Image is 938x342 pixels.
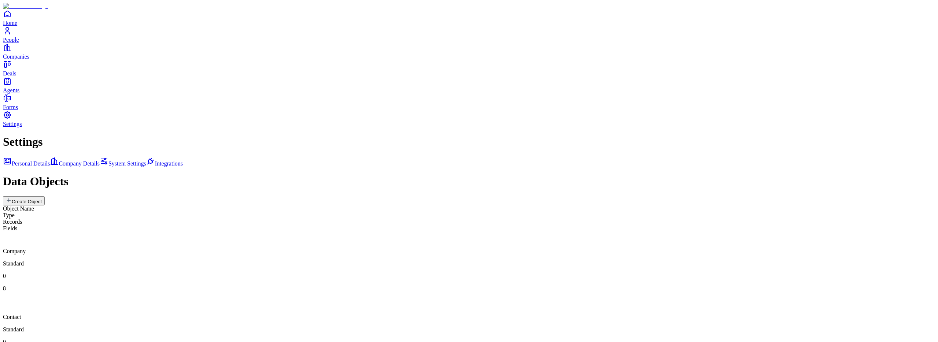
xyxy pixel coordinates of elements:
[3,160,50,167] a: Personal Details
[100,160,146,167] a: System Settings
[3,135,935,149] h1: Settings
[3,273,935,279] p: 0
[3,43,935,60] a: Companies
[3,70,16,77] span: Deals
[3,77,935,93] a: Agents
[3,175,935,188] h1: Data Objects
[3,260,935,267] p: Standard
[3,314,935,320] p: Contact
[108,160,146,167] span: System Settings
[3,94,935,110] a: Forms
[3,205,935,212] div: Object Name
[155,160,183,167] span: Integrations
[59,160,100,167] span: Company Details
[12,160,50,167] span: Personal Details
[3,37,19,43] span: People
[3,104,18,110] span: Forms
[3,53,29,60] span: Companies
[3,285,935,292] p: 8
[3,219,935,225] div: Records
[3,248,935,254] p: Company
[3,121,22,127] span: Settings
[3,196,45,205] button: Create Object
[3,111,935,127] a: Settings
[3,60,935,77] a: Deals
[3,87,19,93] span: Agents
[146,160,183,167] a: Integrations
[3,326,935,333] p: Standard
[3,26,935,43] a: People
[3,3,48,10] img: Item Brain Logo
[3,10,935,26] a: Home
[3,225,935,232] div: Fields
[3,20,17,26] span: Home
[50,160,100,167] a: Company Details
[3,212,935,219] div: Type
